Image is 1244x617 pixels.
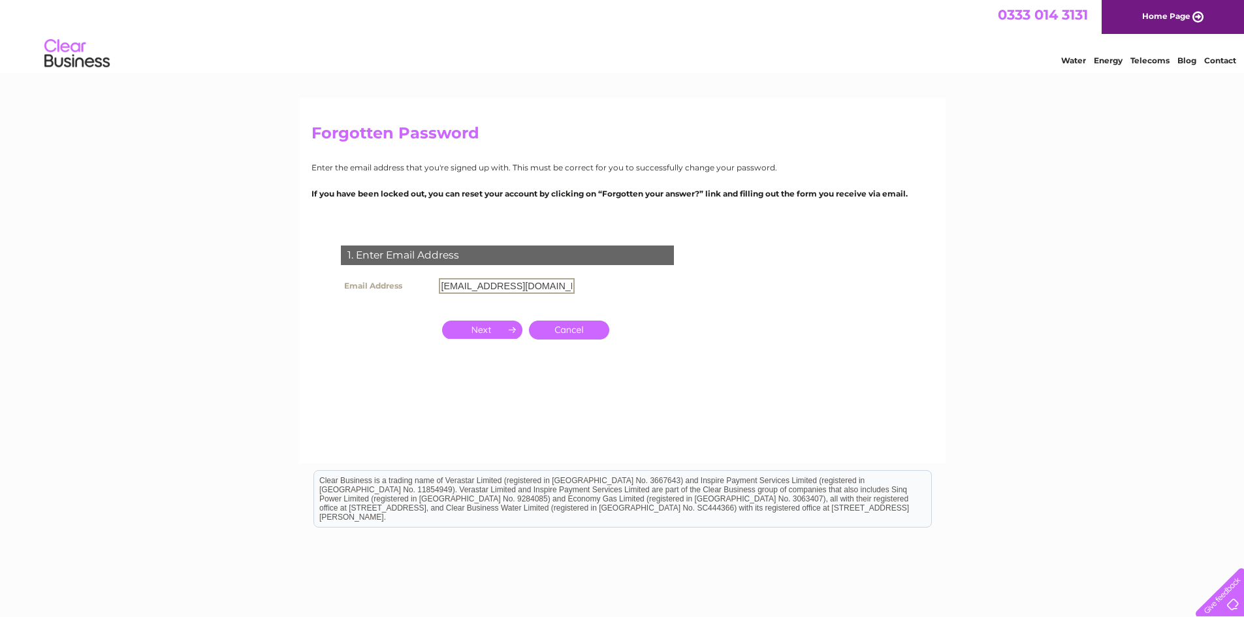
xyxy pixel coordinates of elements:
a: Energy [1094,55,1123,65]
a: Blog [1177,55,1196,65]
a: Water [1061,55,1086,65]
div: 1. Enter Email Address [341,245,674,265]
a: Telecoms [1130,55,1170,65]
p: If you have been locked out, you can reset your account by clicking on “Forgotten your answer?” l... [311,187,933,200]
th: Email Address [338,275,436,297]
a: Contact [1204,55,1236,65]
a: Cancel [529,321,609,340]
h2: Forgotten Password [311,124,933,149]
div: Clear Business is a trading name of Verastar Limited (registered in [GEOGRAPHIC_DATA] No. 3667643... [314,7,931,63]
a: 0333 014 3131 [998,7,1088,23]
img: logo.png [44,34,110,74]
p: Enter the email address that you're signed up with. This must be correct for you to successfully ... [311,161,933,174]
